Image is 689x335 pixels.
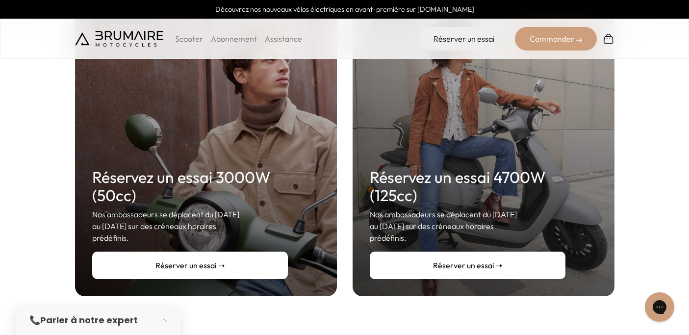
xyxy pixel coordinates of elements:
p: Scooter [175,33,203,45]
h2: Réservez un essai 3000W (50cc) [92,168,288,205]
a: Abonnement [211,34,257,44]
iframe: Gorgias live chat messenger [640,289,679,325]
p: Nos ambassadeurs se déplacent du [DATE] au [DATE] sur des créneaux horaires prédéfinis. [92,208,288,244]
img: Brumaire Motocycles [75,31,163,47]
img: Panier [603,33,614,45]
img: right-arrow-2.png [576,37,582,43]
a: Réserver un essai [419,27,509,51]
a: Réserver un essai ➝ [92,252,288,279]
a: Assistance [265,34,302,44]
h2: Réservez un essai 4700W (125cc) [370,168,565,205]
div: Commander [515,27,597,51]
p: Nos ambassadeurs se déplacent du [DATE] au [DATE] sur des créneaux horaires prédéfinis. [370,208,565,244]
a: Réserver un essai ➝ [370,252,565,279]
